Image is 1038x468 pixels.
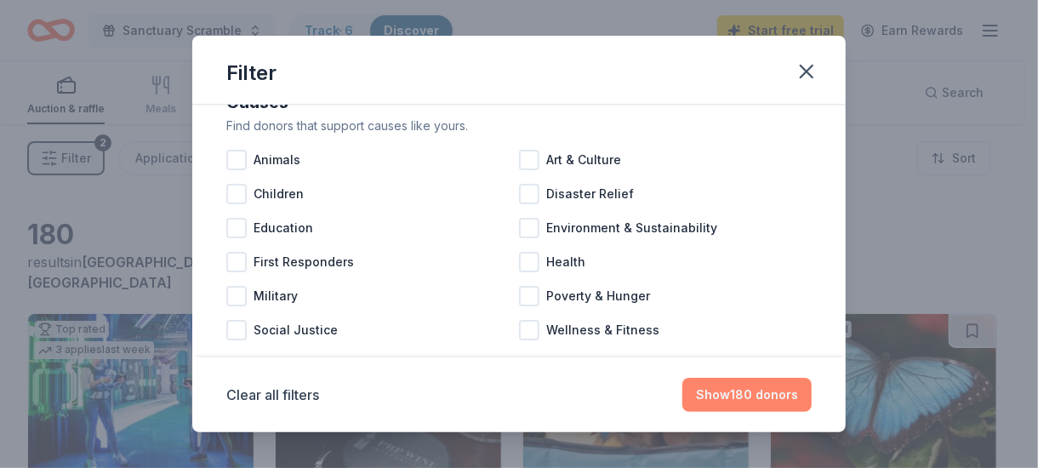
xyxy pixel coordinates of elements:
button: Clear all filters [226,385,319,405]
span: Wellness & Fitness [546,320,659,340]
div: Filter [226,60,277,87]
span: Education [254,218,313,238]
span: Animals [254,150,300,170]
span: First Responders [254,252,354,272]
span: Art & Culture [546,150,621,170]
span: Disaster Relief [546,184,634,204]
span: Environment & Sustainability [546,218,717,238]
span: Children [254,184,304,204]
button: Show180 donors [682,378,812,412]
span: Military [254,286,298,306]
div: Find donors that support causes like yours. [226,116,812,136]
span: Poverty & Hunger [546,286,650,306]
span: Health [546,252,585,272]
span: Social Justice [254,320,338,340]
